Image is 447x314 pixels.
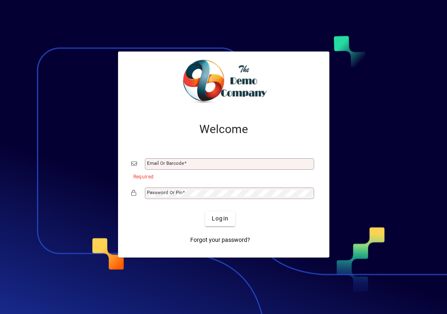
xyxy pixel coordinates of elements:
mat-label: Email or Barcode [147,160,184,166]
a: Forgot your password? [187,233,253,248]
mat-error: Required [133,172,310,180]
span: Forgot your password? [190,236,250,244]
button: Login [205,211,235,226]
h2: Welcome [131,122,316,136]
mat-label: Password or Pin [147,190,182,195]
span: Login [212,214,229,223]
